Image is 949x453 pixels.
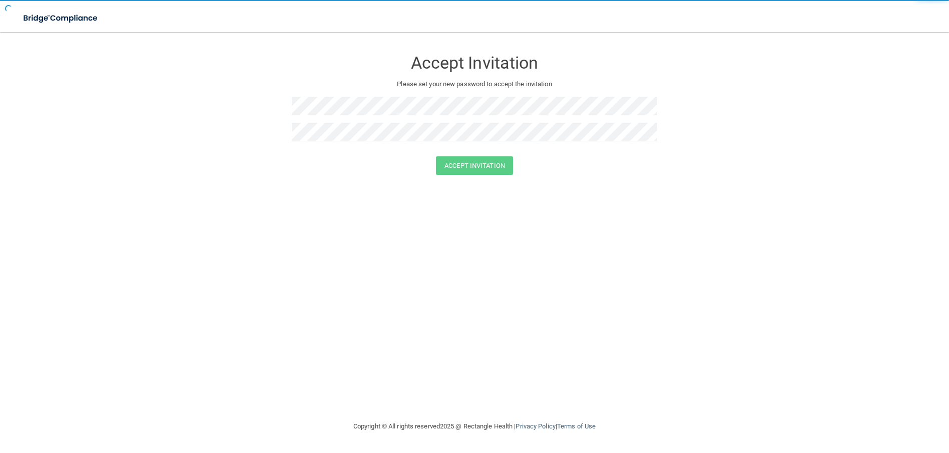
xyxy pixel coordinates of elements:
[292,410,657,442] div: Copyright © All rights reserved 2025 @ Rectangle Health | |
[557,422,596,430] a: Terms of Use
[292,54,657,72] h3: Accept Invitation
[15,8,107,29] img: bridge_compliance_login_screen.278c3ca4.svg
[516,422,555,430] a: Privacy Policy
[436,156,513,175] button: Accept Invitation
[299,78,650,90] p: Please set your new password to accept the invitation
